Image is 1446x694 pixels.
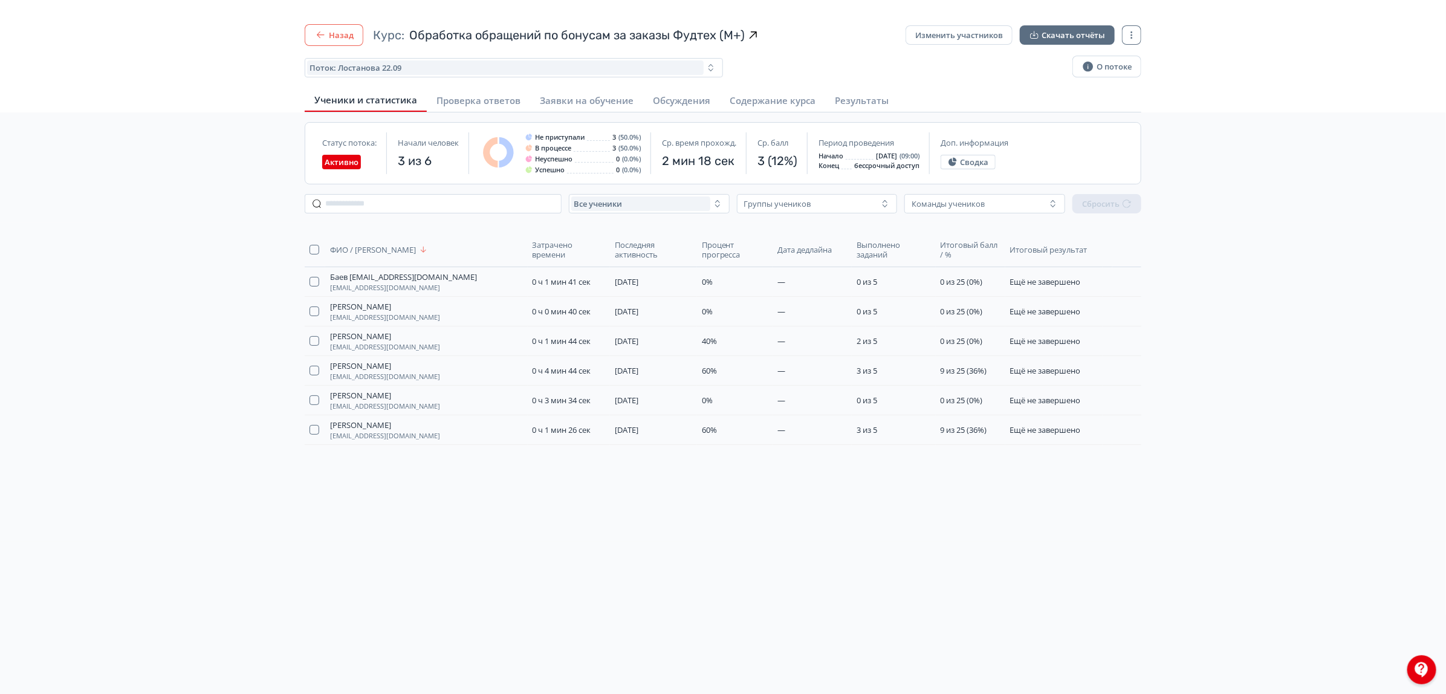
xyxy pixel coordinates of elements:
span: [PERSON_NAME] [330,302,391,311]
span: (0.0%) [622,166,641,173]
span: Начало [819,152,843,160]
span: Период проведения [819,138,894,148]
span: Итоговый результат [1010,245,1098,255]
span: [DATE] [615,276,638,287]
span: [EMAIL_ADDRESS][DOMAIN_NAME] [330,373,440,380]
button: Процент прогресса [702,238,768,262]
span: Процент прогресса [702,240,765,259]
span: [DATE] [615,306,638,317]
span: 0 ч 3 мин 34 сек [533,395,591,406]
span: Ученики и статистика [314,94,417,106]
span: бессрочный доступ [854,162,919,169]
span: Ещё не завершено [1010,276,1081,287]
button: Выполнено заданий [857,238,930,262]
button: Баев [EMAIL_ADDRESS][DOMAIN_NAME][EMAIL_ADDRESS][DOMAIN_NAME] [330,272,477,291]
span: (09:00) [900,152,919,160]
span: [DATE] [615,424,638,435]
span: — [777,336,785,346]
span: [EMAIL_ADDRESS][DOMAIN_NAME] [330,284,440,291]
span: [DATE] [615,395,638,406]
span: 9 из 25 (36%) [941,365,987,376]
span: [DATE] [876,152,897,160]
span: 0 из 25 (0%) [941,336,983,346]
span: 0% [702,395,713,406]
span: 3 из 5 [857,424,877,435]
span: (50.0%) [618,144,641,152]
span: Последняя активность [615,240,689,259]
div: Группы учеников [744,199,811,209]
span: 2 из 5 [857,336,877,346]
span: Содержание курса [730,94,815,106]
span: Ещё не завершено [1010,365,1081,376]
span: Конец [819,162,839,169]
span: [PERSON_NAME] [330,420,391,430]
span: 0 ч 4 мин 44 сек [533,365,591,376]
button: Дата дедлайна [777,242,834,257]
span: 3 (12%) [757,152,797,169]
span: 2 мин 18 сек [662,152,736,169]
span: Дата дедлайна [777,245,832,255]
span: 0 ч 0 мин 40 сек [533,306,591,317]
span: [EMAIL_ADDRESS][DOMAIN_NAME] [330,432,440,439]
button: [PERSON_NAME][EMAIL_ADDRESS][DOMAIN_NAME] [330,331,440,351]
span: Сводка [960,157,988,167]
span: 40% [702,336,717,346]
span: Ещё не завершено [1010,336,1081,346]
span: Не приступали [535,134,585,141]
span: Обработка обращений по бонусам за заказы Фудтех (М+) [409,27,745,44]
span: Статус потока: [322,138,377,148]
span: 3 из 5 [857,365,877,376]
span: Доп. информация [941,138,1008,148]
span: [DATE] [615,336,638,346]
span: — [777,276,785,287]
span: ФИО / [PERSON_NAME] [330,245,416,255]
span: 0 из 5 [857,276,877,287]
span: (0.0%) [622,155,641,163]
span: — [777,306,785,317]
span: 0 ч 1 мин 26 сек [533,424,591,435]
span: [EMAIL_ADDRESS][DOMAIN_NAME] [330,314,440,321]
span: Обсуждения [653,94,710,106]
button: Сбросить [1072,194,1141,213]
span: Начали человек [398,138,459,148]
span: В процессе [535,144,571,152]
span: — [777,424,785,435]
span: 60% [702,365,717,376]
button: Поток: Лостанова 22.09 [305,58,723,77]
button: [PERSON_NAME][EMAIL_ADDRESS][DOMAIN_NAME] [330,302,440,321]
span: 3 [612,144,616,152]
span: 0 [616,155,620,163]
span: Ещё не завершено [1010,395,1081,406]
span: Заявки на обучение [540,94,634,106]
span: [PERSON_NAME] [330,391,391,400]
span: 0 [616,166,620,173]
span: Ср. балл [757,138,788,148]
button: [PERSON_NAME][EMAIL_ADDRESS][DOMAIN_NAME] [330,420,440,439]
button: [PERSON_NAME][EMAIL_ADDRESS][DOMAIN_NAME] [330,361,440,380]
span: Активно [325,157,358,167]
span: 0 из 25 (0%) [941,395,983,406]
span: [EMAIL_ADDRESS][DOMAIN_NAME] [330,343,440,351]
span: 0 из 25 (0%) [941,276,983,287]
span: 9 из 25 (36%) [941,424,987,435]
span: Ещё не завершено [1010,306,1081,317]
span: Поток: Лостанова 22.09 [310,63,401,73]
span: Ещё не завершено [1010,424,1081,435]
span: 0% [702,306,713,317]
button: О потоке [1072,56,1141,77]
button: Итоговый балл / % [941,238,1000,262]
span: Выполнено заданий [857,240,928,259]
span: Проверка ответов [436,94,520,106]
span: 3 [612,134,616,141]
span: 0 из 25 (0%) [941,306,983,317]
span: Результаты [835,94,889,106]
span: Баев [EMAIL_ADDRESS][DOMAIN_NAME] [330,272,477,282]
button: Скачать отчёты [1020,25,1115,45]
span: 0 ч 1 мин 41 сек [533,276,591,287]
span: 0% [702,276,713,287]
span: [PERSON_NAME] [330,361,391,371]
span: [DATE] [615,365,638,376]
span: 60% [702,424,717,435]
span: Итоговый балл / % [941,240,998,259]
span: 0 из 5 [857,395,877,406]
